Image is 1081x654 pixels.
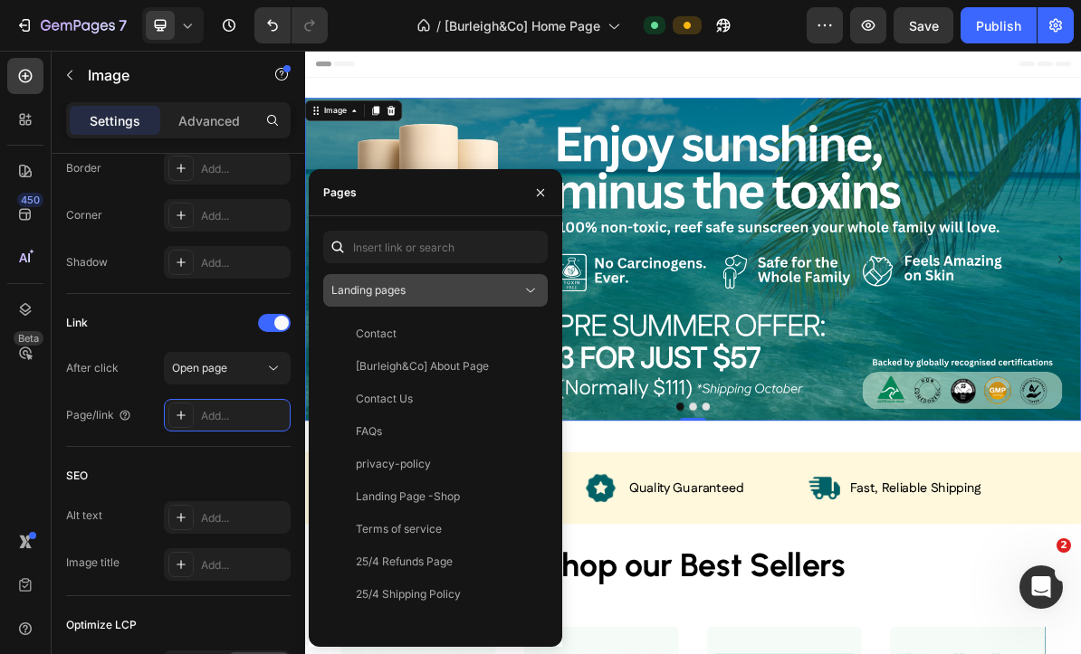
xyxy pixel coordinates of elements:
div: Image title [66,554,120,571]
div: 25/4 Shipping Policy [356,586,461,602]
button: Dot [538,493,549,504]
p: Australian Designed [140,601,303,624]
div: [Burleigh&Co] About Page [356,358,489,374]
div: Shadow [66,254,108,270]
div: Optimize LCP [66,617,137,633]
div: After click [66,360,119,376]
p: Settings [90,111,140,130]
button: 7 [7,7,135,43]
span: [Burleigh&Co] Home Page [445,16,600,35]
input: Insert link or search [323,231,548,263]
iframe: Intercom live chat [1019,565,1063,609]
div: Corner [66,207,102,223]
div: Add... [201,161,286,177]
button: Dot [520,493,531,504]
p: Advanced [178,111,240,130]
div: Contact [356,326,397,342]
div: Alt text [66,507,102,524]
div: Link [66,315,88,331]
img: gempages_553034486795731946-dbd2159a-cdad-4553-96f4-70dbf450a27f.svg [78,589,124,635]
button: Publish [961,7,1037,43]
span: / [436,16,441,35]
button: Dot [556,493,567,504]
div: Add... [201,510,286,526]
div: Add... [201,208,286,224]
div: Landing Page -Shop [356,488,460,505]
span: Landing pages [331,283,406,297]
button: Landing pages [323,274,548,307]
button: Carousel Next Arrow [1043,278,1072,307]
div: Undo/Redo [254,7,328,43]
div: Terms of service [356,521,442,537]
div: Beta [14,331,43,346]
p: Quality Guaranteed [453,601,613,624]
div: Pages [323,185,357,201]
div: Publish [976,16,1021,35]
div: Add... [201,408,286,424]
button: Save [894,7,953,43]
div: Add... [201,255,286,271]
div: Page/link [66,407,132,423]
img: gempages_553034486795731946-932aa0c5-8893-4c71-b87d-8b67f68806d0.svg [703,589,750,635]
div: privacy-policy [356,456,431,472]
p: Image [88,64,242,86]
p: Fast, Reliable Shipping [762,601,946,624]
button: Open page [164,352,291,384]
div: 450 [17,193,43,207]
div: Border [66,160,101,176]
span: Open page [172,361,227,374]
img: gempages_553034486795731946-e2b0d819-1104-4d9c-af44-00ea14d7aacd.svg [390,589,436,635]
p: 7 [119,14,127,36]
div: FAQs [356,423,382,440]
span: 2 [1057,538,1071,553]
iframe: Design area [305,51,1081,654]
div: 25/4 Refunds Page [356,554,453,570]
div: SEO [66,468,88,484]
span: Save [909,18,939,33]
div: Add... [201,557,286,573]
div: Contact Us [356,391,413,407]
